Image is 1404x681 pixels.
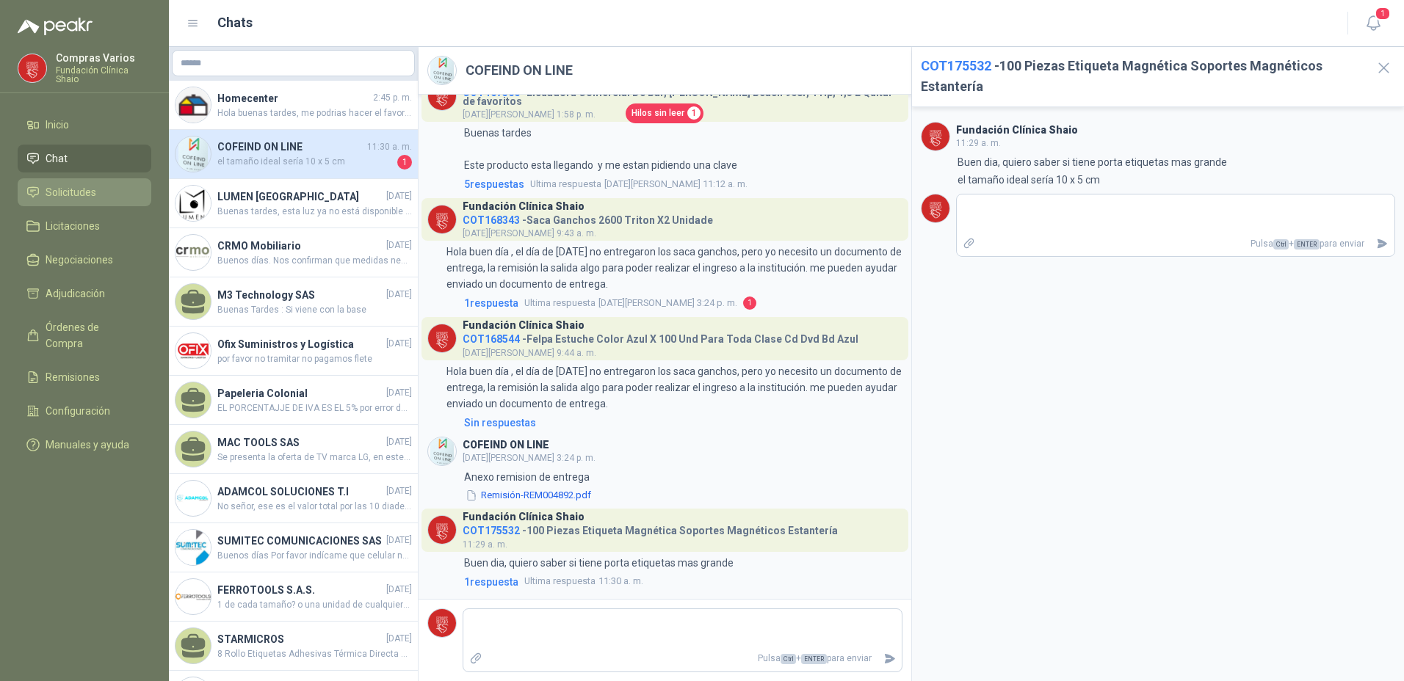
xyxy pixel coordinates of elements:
[466,60,573,81] h2: COFEIND ON LINE
[169,523,418,572] a: Company LogoSUMITEC COMUNICACIONES SAS[DATE]Buenos días Por favor indícame que celular necesitas?...
[464,125,737,173] p: Buenas tardes Este producto esta llegando y me estan pidiendo una clave
[386,238,412,252] span: [DATE]
[921,58,991,73] span: COT175532
[463,333,520,345] span: COT168544
[217,647,412,661] span: 8 Rollo Etiquetas Adhesivas Térmica Directa 50x30mm X1000 Blancas ? o X 500 unidades Blancas, dep...
[18,363,151,391] a: Remisiones
[217,254,412,268] span: Buenos días. Nos confirman que medidas necesitan las estanterías para cotizar y enviar ficha tecnica
[397,155,412,170] span: 1
[463,203,585,211] h3: Fundación Clínica Shaio
[46,117,69,133] span: Inicio
[446,244,902,292] p: Hola buen día , el día de [DATE] no entregaron los saca ganchos, pero yo necesito un documento de...
[217,401,412,415] span: EL PORCENTAJJE DE IVA ES EL 5% por error de digitacion coloque el 19%
[175,136,211,172] img: Company Logo
[18,246,151,274] a: Negociaciones
[464,415,536,431] div: Sin respuestas
[922,194,949,222] img: Company Logo
[169,81,418,130] a: Company LogoHomecenter2:45 p. m.Hola buenas tardes, me podrias hacer el favor de cotizar 8 estant...
[386,189,412,203] span: [DATE]
[175,481,211,516] img: Company Logo
[428,57,456,84] img: Company Logo
[217,549,412,563] span: Buenos días Por favor indícame que celular necesitas? que especificaciones como mínimo necesitas?...
[464,574,518,590] span: 1 respuesta
[428,205,456,233] img: Company Logo
[18,212,151,240] a: Licitaciones
[46,285,105,302] span: Adjudicación
[217,12,253,33] h1: Chats
[18,18,93,35] img: Logo peakr
[217,598,412,612] span: 1 de cada tamaño? o una unidad de cualquiera de estos tamaños.
[958,154,1227,170] p: Buen dia, quiero saber si tiene porta etiquetas mas grande
[463,539,507,550] span: 11:29 a. m.
[981,231,1370,257] p: Pulsa + para enviar
[18,145,151,172] a: Chat
[18,54,46,82] img: Company Logo
[175,235,211,270] img: Company Logo
[530,177,601,192] span: Ultima respuesta
[175,333,211,368] img: Company Logo
[463,525,520,536] span: COT175532
[687,106,701,120] span: 1
[217,287,383,303] h4: M3 Technology SAS
[463,348,596,358] span: [DATE][PERSON_NAME] 9:44 a. m.
[175,579,211,614] img: Company Logo
[217,434,383,451] h4: MAC TOOLS SAS
[956,138,1001,148] span: 11:29 a. m.
[463,513,585,521] h3: Fundación Clínica Shaio
[463,453,596,463] span: [DATE][PERSON_NAME] 3:24 p. m.
[1360,10,1386,37] button: 1
[175,87,211,123] img: Company Logo
[46,184,96,200] span: Solicitudes
[464,488,593,503] button: Remisión-REM004892.pdf
[46,218,100,234] span: Licitaciones
[386,583,412,597] span: [DATE]
[217,90,370,106] h4: Homecenter
[46,252,113,268] span: Negociaciones
[18,111,151,139] a: Inicio
[921,56,1364,98] h2: - 100 Piezas Etiqueta Magnética Soportes Magnéticos Estantería
[464,469,593,485] p: Anexo remision de entrega
[488,646,877,671] p: Pulsa + para enviar
[743,296,756,310] span: 1
[169,179,418,228] a: Company LogoLUMEN [GEOGRAPHIC_DATA][DATE]Buenas tardes, esta luz ya no está disponible con el pro...
[461,176,902,192] a: 5respuestasUltima respuesta[DATE][PERSON_NAME] 11:12 a. m.
[217,631,383,647] h4: STARMICROS
[958,172,1100,188] p: el tamaño ideal sería 10 x 5 cm
[217,205,412,219] span: Buenas tardes, esta luz ya no está disponible con el proveedor.
[1294,239,1320,250] span: ENTER
[461,415,902,431] a: Sin respuestas
[1375,7,1391,21] span: 1
[217,533,383,549] h4: SUMITEC COMUNICACIONES SAS
[217,484,383,500] h4: ADAMCOL SOLUCIONES T.I
[463,214,520,226] span: COT168343
[463,521,838,535] h4: - 100 Piezas Etiqueta Magnética Soportes Magnéticos Estantería
[428,324,456,352] img: Company Logo
[18,280,151,307] a: Adjudicación
[175,186,211,221] img: Company Logo
[461,295,902,311] a: 1respuestaUltima respuesta[DATE][PERSON_NAME] 3:24 p. m.1
[463,228,596,238] span: [DATE][PERSON_NAME] 9:43 a. m.
[386,337,412,351] span: [DATE]
[217,189,383,205] h4: LUMEN [GEOGRAPHIC_DATA]
[46,319,137,352] span: Órdenes de Compra
[217,451,412,465] span: Se presenta la oferta de TV marca LG, en este momenot tenemos disponibilidad de 6 unidades sujeta...
[461,574,902,590] a: 1respuestaUltima respuesta11:30 a. m.
[781,654,796,664] span: Ctrl
[524,574,643,589] span: 11:30 a. m.
[169,425,418,474] a: MAC TOOLS SAS[DATE]Se presenta la oferta de TV marca LG, en este momenot tenemos disponibilidad d...
[877,646,902,671] button: Enviar
[217,385,383,401] h4: Papeleria Colonial
[801,654,827,664] span: ENTER
[217,238,383,254] h4: CRMO Mobiliario
[217,352,412,366] span: por favor no tramitar no pagamos flete
[18,431,151,459] a: Manuales y ayuda
[428,437,456,465] img: Company Logo
[463,321,585,329] h3: Fundación Clínica Shaio
[463,83,902,105] h4: - Licuadora Comercial De Bar, [PERSON_NAME] Beach 908r, 1 Hp, 1,3 L Quitar de favoritos
[217,582,383,598] h4: FERROTOOLS S.A.S.
[524,574,596,589] span: Ultima respuesta
[464,295,518,311] span: 1 respuesta
[169,376,418,425] a: Papeleria Colonial[DATE]EL PORCENTAJJE DE IVA ES EL 5% por error de digitacion coloque el 19%
[217,106,412,120] span: Hola buenas tardes, me podrias hacer el favor de cotizar 8 estantes más de esta referencia.
[428,609,456,637] img: Company Logo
